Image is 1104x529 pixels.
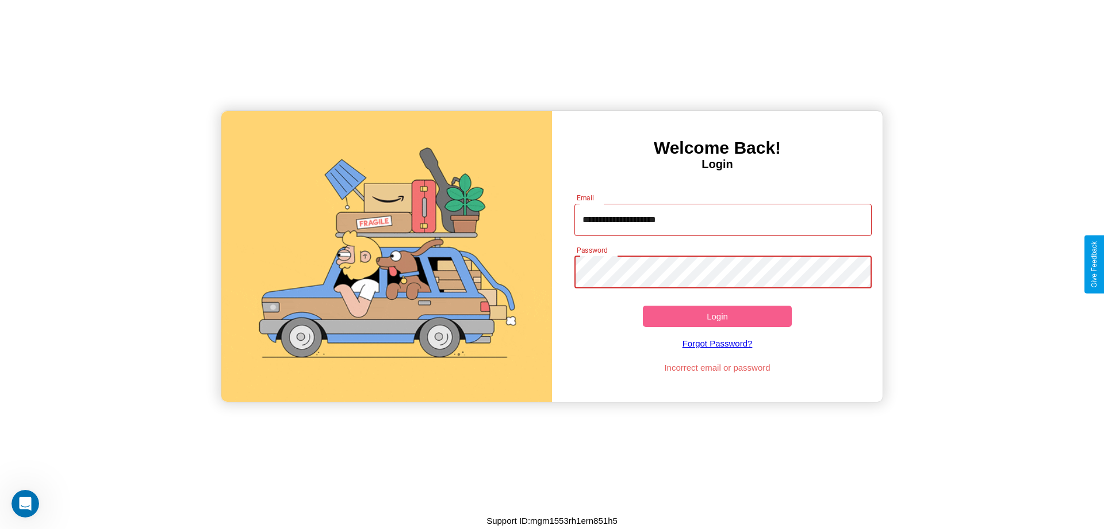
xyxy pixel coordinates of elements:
h4: Login [552,158,883,171]
div: Give Feedback [1090,241,1098,288]
label: Password [577,245,607,255]
p: Incorrect email or password [569,360,867,375]
h3: Welcome Back! [552,138,883,158]
button: Login [643,306,792,327]
img: gif [221,111,552,402]
label: Email [577,193,595,203]
a: Forgot Password? [569,327,867,360]
iframe: Intercom live chat [11,490,39,517]
p: Support ID: mgm1553rh1ern851h5 [486,513,618,528]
